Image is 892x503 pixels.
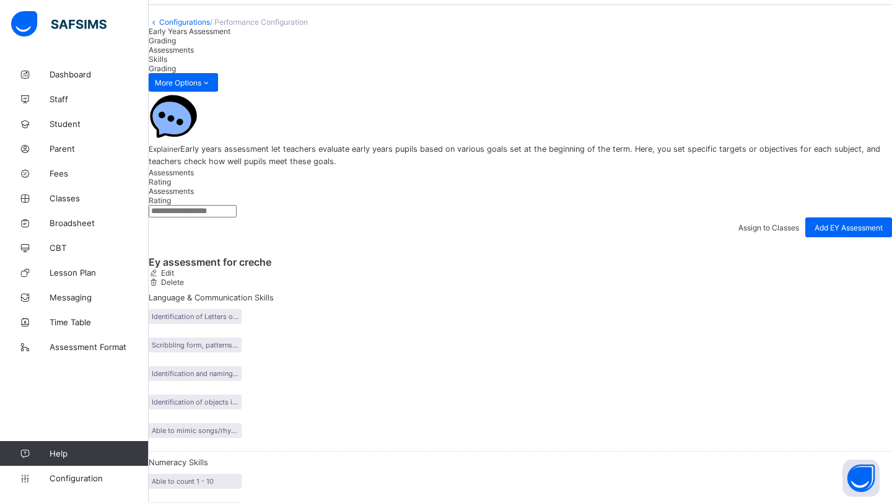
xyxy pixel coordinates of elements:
span: Student [50,119,149,129]
span: Explainer [149,144,180,154]
span: Assessments [149,45,194,55]
span: Delete [159,278,184,287]
span: Configuration [50,473,148,483]
span: Skills [149,55,167,64]
span: Early years assessment let teachers evaluate early years pupils based on various goals set at the... [149,144,880,166]
span: Help [50,448,148,458]
a: Configurations [159,17,210,27]
p: Able to mimic songs/rhymes [149,423,242,438]
span: Broadsheet [50,218,149,228]
p: Identification and naming of colours [149,366,242,381]
span: Assessments [149,186,194,196]
span: Dashboard [50,69,149,79]
span: Rating [149,196,171,205]
span: CBT [50,243,149,253]
span: Grading [149,36,176,45]
span: Lesson Plan [50,268,149,278]
span: Assessment Format [50,342,149,352]
span: Ey assessment for creche [149,256,271,268]
button: Open asap [842,460,880,497]
img: Chat.054c5d80b312491b9f15f6fadeacdca6.svg [149,92,198,141]
span: Numeracy Skills [149,458,892,467]
span: Early Years Assessment [149,27,230,36]
img: safsims [11,11,107,37]
span: Assign to Classes [738,223,799,232]
span: Time Table [50,317,149,327]
span: Edit [159,268,174,278]
span: Grading [149,64,176,73]
span: Assessments [149,168,194,177]
span: Messaging [50,292,149,302]
span: Add EY Assessment [815,223,883,232]
span: Fees [50,168,149,178]
span: Staff [50,94,149,104]
span: Parent [50,144,149,154]
p: Scribbling form, patterns and tracing letters of the alphabet [149,338,242,352]
span: Rating [149,177,171,186]
span: Language & Communication Skills [149,293,892,302]
p: Identification of objects in the home and at school [149,395,242,409]
p: Identification of Letters of Alphabets [149,309,242,324]
span: More Options [155,78,212,87]
span: Classes [50,193,149,203]
p: Able to count 1 - 10 [149,474,242,489]
span: / Performance Configuration [210,17,308,27]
